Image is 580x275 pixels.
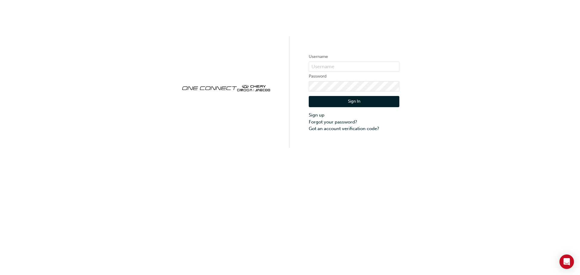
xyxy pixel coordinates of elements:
div: Open Intercom Messenger [559,254,574,269]
a: Forgot your password? [309,119,399,126]
label: Username [309,53,399,60]
label: Password [309,73,399,80]
input: Username [309,62,399,72]
a: Got an account verification code? [309,125,399,132]
a: Sign up [309,112,399,119]
img: oneconnect [181,80,271,95]
button: Sign In [309,96,399,107]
